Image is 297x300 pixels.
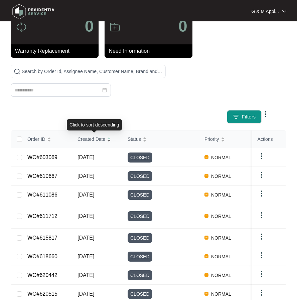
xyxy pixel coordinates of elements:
[27,254,57,259] a: WO#618660
[128,233,152,243] span: CLOSED
[258,289,266,297] img: dropdown arrow
[208,290,234,298] span: NORMAL
[22,68,163,75] input: Search by Order Id, Assignee Name, Customer Name, Brand and Model
[204,292,208,296] img: Vercel Logo
[204,254,208,258] img: Vercel Logo
[27,173,57,179] a: WO#610667
[78,291,94,297] span: [DATE]
[204,214,208,218] img: Vercel Logo
[258,152,266,160] img: dropdown arrow
[204,155,208,159] img: Vercel Logo
[282,10,286,13] img: dropdown arrow
[208,234,234,242] span: NORMAL
[16,22,27,32] img: icon
[258,270,266,278] img: dropdown arrow
[128,135,141,143] span: Status
[27,272,57,278] a: WO#620442
[27,135,45,143] span: Order ID
[227,110,262,123] button: filter iconFilters
[78,254,94,259] span: [DATE]
[233,113,239,120] img: filter icon
[208,253,234,261] span: NORMAL
[208,154,234,162] span: NORMAL
[10,2,57,22] img: residentia service logo
[78,235,94,241] span: [DATE]
[208,191,234,199] span: NORMAL
[15,47,99,55] p: Warranty Replacement
[128,190,152,200] span: CLOSED
[208,172,234,180] span: NORMAL
[78,272,94,278] span: [DATE]
[204,135,219,143] span: Priority
[128,270,152,280] span: CLOSED
[252,130,286,148] th: Actions
[258,233,266,241] img: dropdown arrow
[27,291,57,297] a: WO#620515
[128,171,152,181] span: CLOSED
[128,211,152,221] span: CLOSED
[208,271,234,279] span: NORMAL
[204,236,208,240] img: Vercel Logo
[128,289,152,299] span: CLOSED
[78,173,94,179] span: [DATE]
[27,192,57,198] a: WO#611086
[262,110,270,118] img: dropdown arrow
[27,213,57,219] a: WO#611712
[128,153,152,163] span: CLOSED
[14,68,20,75] img: search-icon
[128,252,152,262] span: CLOSED
[122,130,199,148] th: Status
[78,135,105,143] span: Created Date
[109,47,192,55] p: Need Information
[67,119,122,130] div: Click to sort descending
[110,22,120,32] img: icon
[27,155,57,160] a: WO#603069
[204,193,208,197] img: Vercel Logo
[27,235,57,241] a: WO#615817
[242,113,256,120] span: Filters
[208,212,234,220] span: NORMAL
[204,174,208,178] img: Vercel Logo
[258,171,266,179] img: dropdown arrow
[78,155,94,160] span: [DATE]
[178,18,187,34] p: 0
[78,192,94,198] span: [DATE]
[85,18,94,34] p: 0
[258,251,266,259] img: dropdown arrow
[258,211,266,219] img: dropdown arrow
[22,130,72,148] th: Order ID
[199,130,249,148] th: Priority
[78,213,94,219] span: [DATE]
[258,190,266,198] img: dropdown arrow
[252,8,279,15] p: G & M Appl...
[204,273,208,277] img: Vercel Logo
